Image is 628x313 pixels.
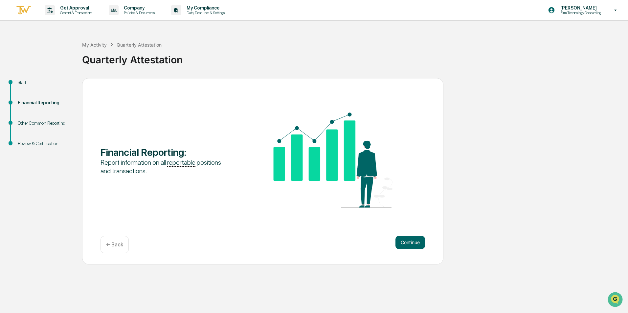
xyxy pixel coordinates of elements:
[55,5,96,10] p: Get Approval
[48,83,53,89] div: 🗄️
[181,10,228,15] p: Data, Deadlines & Settings
[22,57,83,62] div: We're available if you need us!
[7,96,12,101] div: 🔎
[395,236,425,249] button: Continue
[46,111,79,116] a: Powered byPylon
[119,10,158,15] p: Policies & Documents
[112,52,120,60] button: Start new chat
[119,5,158,10] p: Company
[65,111,79,116] span: Pylon
[22,50,108,57] div: Start new chat
[18,120,72,127] div: Other Common Reporting
[607,291,625,309] iframe: Open customer support
[13,95,41,102] span: Data Lookup
[45,80,84,92] a: 🗄️Attestations
[101,146,230,158] div: Financial Reporting :
[55,10,96,15] p: Content & Transactions
[181,5,228,10] p: My Compliance
[101,158,230,175] div: Report information on all positions and transactions.
[167,158,195,167] u: reportable
[4,80,45,92] a: 🖐️Preclearance
[7,50,18,62] img: 1746055101610-c473b297-6a78-478c-a979-82029cc54cd1
[82,42,107,48] div: My Activity
[555,5,605,10] p: [PERSON_NAME]
[117,42,162,48] div: Quarterly Attestation
[82,49,625,66] div: Quarterly Attestation
[263,113,392,208] img: Financial Reporting
[7,83,12,89] div: 🖐️
[18,140,72,147] div: Review & Certification
[4,93,44,104] a: 🔎Data Lookup
[7,14,120,24] p: How can we help?
[18,99,72,106] div: Financial Reporting
[555,10,605,15] p: Firm Technology Onboarding
[16,5,32,16] img: logo
[18,79,72,86] div: Start
[54,83,81,89] span: Attestations
[13,83,42,89] span: Preclearance
[106,241,123,248] p: ← Back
